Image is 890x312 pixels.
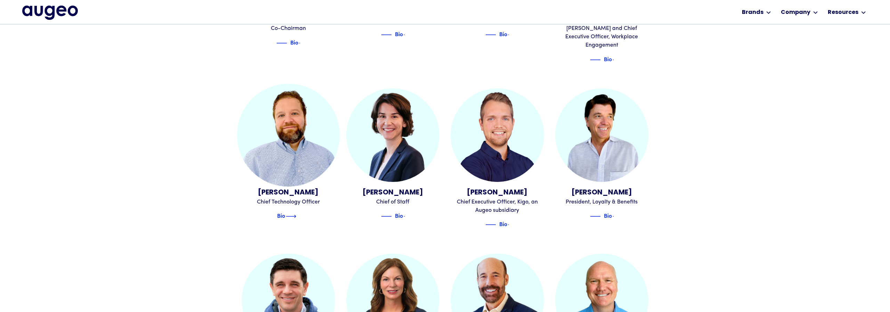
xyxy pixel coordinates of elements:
[404,31,414,39] img: Blue text arrow
[485,221,496,229] img: Blue decorative line
[555,16,649,49] div: Chief Marketing Officer, [PERSON_NAME] and Chief Executive Officer, Workplace Engagement
[286,212,296,221] img: Blue text arrow
[277,211,285,219] div: Bio
[242,198,335,206] div: Chief Technology Officer
[451,88,544,182] img: Peter Schultze
[485,31,496,39] img: Blue decorative line
[590,56,600,64] img: Blue decorative line
[499,30,507,38] div: Bio
[395,211,403,219] div: Bio
[451,88,544,229] a: Peter Schultze[PERSON_NAME]Chief Executive Officer, Kigo, an Augeo subsidiaryBlue decorative line...
[499,219,507,228] div: Bio
[508,221,518,229] img: Blue text arrow
[237,84,340,186] img: Boris Kopilenko
[381,212,391,221] img: Blue decorative line
[299,39,309,47] img: Blue text arrow
[242,88,335,220] a: Boris Kopilenko[PERSON_NAME]Chief Technology OfficerBlue decorative lineBioBlue text arrow
[508,31,518,39] img: Blue text arrow
[555,198,649,206] div: President, Loyalty & Benefits
[451,187,544,198] div: [PERSON_NAME]
[604,55,612,63] div: Bio
[22,6,78,19] a: home
[276,39,287,47] img: Blue decorative line
[451,198,544,215] div: Chief Executive Officer, Kigo, an Augeo subsidiary
[404,212,414,221] img: Blue text arrow
[381,31,391,39] img: Blue decorative line
[346,187,440,198] div: [PERSON_NAME]
[742,8,763,17] div: Brands
[555,187,649,198] div: [PERSON_NAME]
[590,212,600,221] img: Blue decorative line
[781,8,810,17] div: Company
[242,16,335,33] div: Founder, Chief Executive Officer and Co-Chairman
[555,88,649,182] img: Tim Miller
[242,187,335,198] div: [PERSON_NAME]
[22,6,78,19] img: Augeo's full logo in midnight blue.
[346,198,440,206] div: Chief of Staff
[395,30,403,38] div: Bio
[604,211,612,219] div: Bio
[828,8,858,17] div: Resources
[613,212,623,221] img: Blue text arrow
[346,88,440,220] a: Madeline McCloughan[PERSON_NAME]Chief of StaffBlue decorative lineBioBlue text arrow
[290,38,298,46] div: Bio
[613,56,623,64] img: Blue text arrow
[346,88,440,182] img: Madeline McCloughan
[555,88,649,220] a: Tim Miller[PERSON_NAME]President, Loyalty & BenefitsBlue decorative lineBioBlue text arrow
